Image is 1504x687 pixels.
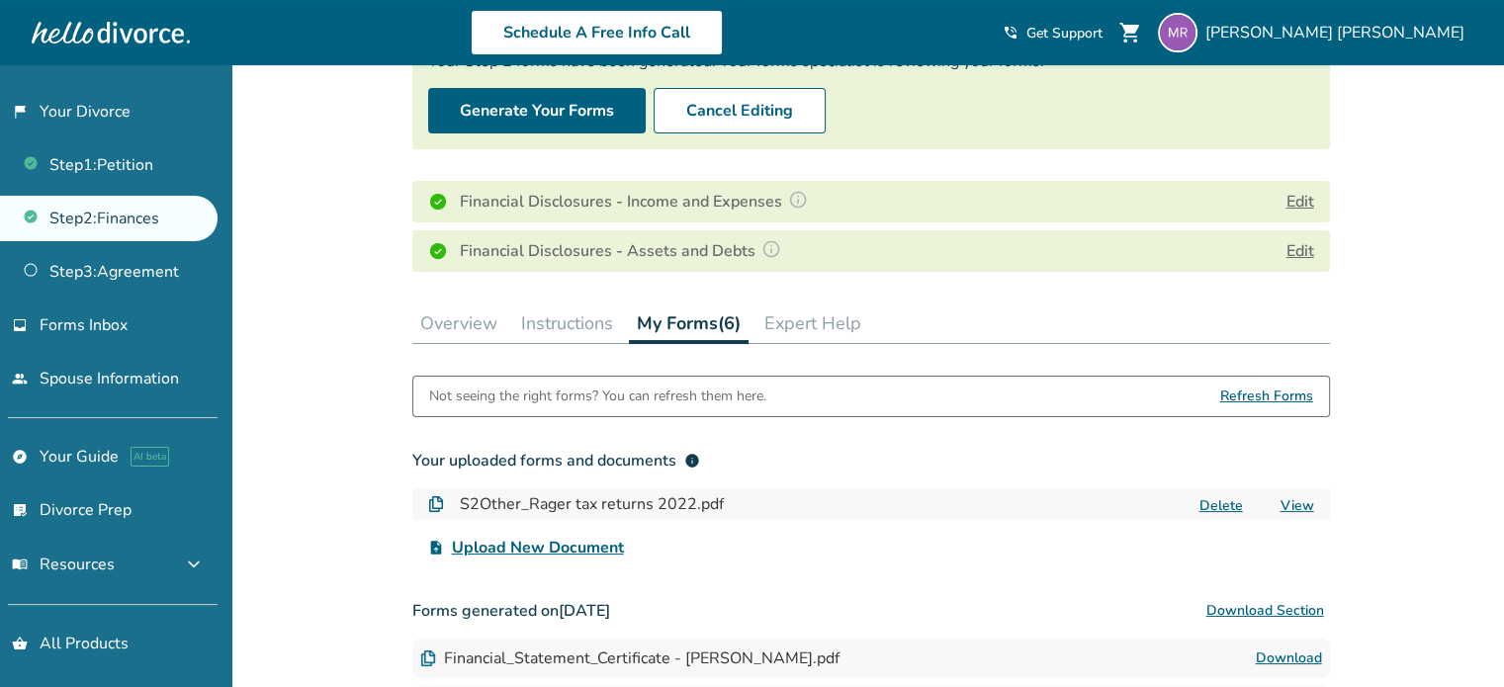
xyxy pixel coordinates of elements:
[1200,591,1330,631] button: Download Section
[420,647,840,669] div: Financial_Statement_Certificate - [PERSON_NAME].pdf
[1205,22,1472,43] span: [PERSON_NAME] [PERSON_NAME]
[12,636,28,651] span: shopping_basket
[12,557,28,572] span: menu_book
[1026,24,1103,43] span: Get Support
[12,449,28,465] span: explore
[513,303,621,343] button: Instructions
[12,104,28,120] span: flag_2
[40,314,128,336] span: Forms Inbox
[12,554,115,575] span: Resources
[428,192,448,212] img: Completed
[629,303,749,344] button: My Forms(6)
[1158,13,1197,52] img: michael.rager57@gmail.com
[654,88,826,133] button: Cancel Editing
[460,492,724,516] h4: S2Other_Rager tax returns 2022.pdf
[420,650,436,666] img: Document
[131,447,169,467] span: AI beta
[12,371,28,386] span: people
[428,540,444,556] span: upload_file
[412,591,1330,631] h3: Forms generated on [DATE]
[428,88,646,133] button: Generate Your Forms
[460,238,787,264] h4: Financial Disclosures - Assets and Debts
[1281,496,1314,515] a: View
[1118,21,1142,44] span: shopping_cart
[756,303,869,343] button: Expert Help
[428,241,448,261] img: Completed
[1286,239,1314,263] button: Edit
[460,189,814,215] h4: Financial Disclosures - Income and Expenses
[412,449,700,472] div: Your uploaded forms and documents
[182,553,206,576] span: expand_more
[1256,646,1322,670] a: Download
[428,496,444,512] img: Document
[1405,592,1504,687] iframe: Chat Widget
[1194,495,1249,516] button: Delete
[471,10,723,55] a: Schedule A Free Info Call
[12,502,28,518] span: list_alt_check
[1003,25,1018,41] span: phone_in_talk
[1220,377,1313,416] span: Refresh Forms
[12,317,28,333] span: inbox
[684,453,700,469] span: info
[1286,190,1314,214] button: Edit
[761,239,781,259] img: Question Mark
[1003,24,1103,43] a: phone_in_talkGet Support
[788,190,808,210] img: Question Mark
[429,377,766,416] div: Not seeing the right forms? You can refresh them here.
[412,303,505,343] button: Overview
[452,536,624,559] span: Upload New Document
